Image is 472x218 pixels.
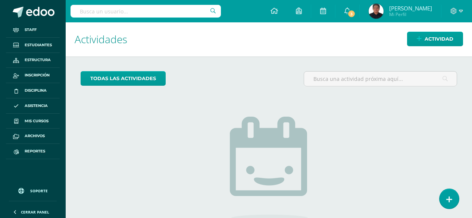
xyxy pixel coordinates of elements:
[369,4,384,19] img: dfb2445352bbaa30de7fa1c39f03f7f6.png
[304,72,457,86] input: Busca una actividad próxima aquí...
[75,22,463,56] h1: Actividades
[9,181,57,199] a: Soporte
[389,11,432,18] span: Mi Perfil
[25,88,47,94] span: Disciplina
[21,209,49,215] span: Cerrar panel
[389,4,432,12] span: [PERSON_NAME]
[347,10,356,18] span: 3
[25,148,45,154] span: Reportes
[6,129,60,144] a: Archivos
[6,144,60,159] a: Reportes
[407,32,463,46] a: Actividad
[30,188,48,193] span: Soporte
[25,133,45,139] span: Archivos
[25,103,48,109] span: Asistencia
[6,53,60,68] a: Estructura
[25,42,52,48] span: Estudiantes
[81,71,166,86] a: todas las Actividades
[71,5,221,18] input: Busca un usuario...
[6,68,60,83] a: Inscripción
[25,57,51,63] span: Estructura
[25,118,49,124] span: Mis cursos
[425,32,453,46] span: Actividad
[6,22,60,38] a: Staff
[25,72,50,78] span: Inscripción
[6,83,60,98] a: Disciplina
[6,38,60,53] a: Estudiantes
[6,98,60,114] a: Asistencia
[25,27,37,33] span: Staff
[6,114,60,129] a: Mis cursos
